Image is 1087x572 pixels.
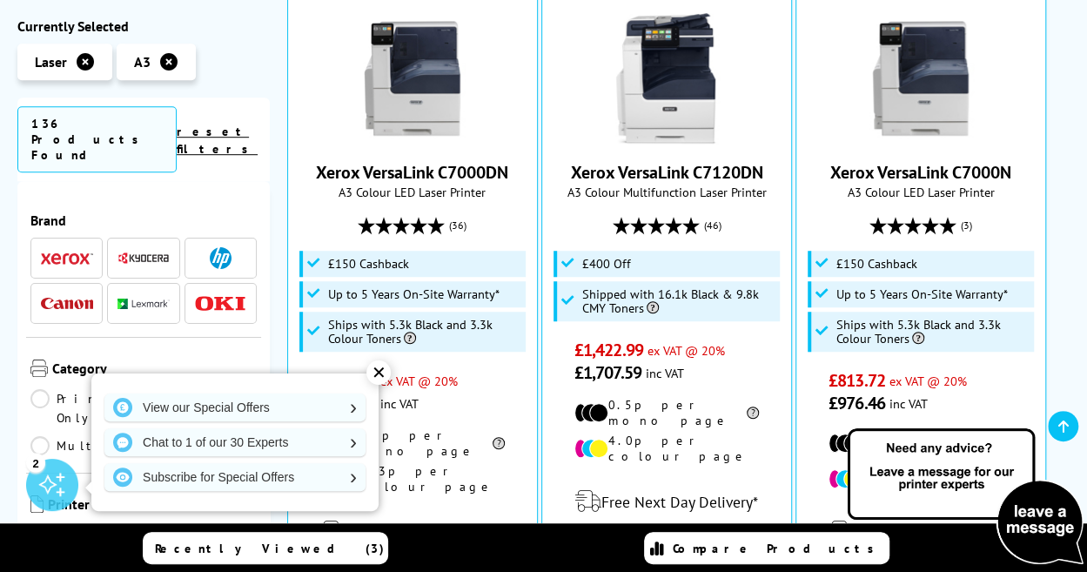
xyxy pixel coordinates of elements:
div: modal_delivery [297,508,528,556]
a: Xerox VersaLink C7120DN [601,130,732,147]
span: Ships with 5.3k Black and 3.3k Colour Toners [836,318,1030,346]
div: 2 [26,453,45,472]
span: A3 Colour LED Laser Printer [297,184,528,200]
span: (3) [961,209,972,242]
a: Chat to 1 of our 30 Experts [104,428,366,456]
img: Xerox VersaLink C7000N [856,13,986,144]
a: Print Only [30,389,144,427]
a: Xerox VersaLink C7000DN [316,161,508,184]
li: 1.7p per mono page [829,427,1014,459]
span: inc VAT [380,395,419,412]
li: 0.5p per mono page [574,397,760,428]
span: ex VAT @ 20% [889,373,967,389]
a: Xerox VersaLink C7000DN [347,130,478,147]
li: 10.3p per colour page [829,463,1014,495]
span: £400 Off [582,257,631,271]
span: Ships with 5.3k Black and 3.3k Colour Toners [328,318,521,346]
span: Brand [30,212,257,229]
span: £1,707.59 [574,361,641,384]
a: HP [194,247,246,269]
a: reset filters [177,124,258,157]
span: Up to 5 Years On-Site Warranty* [328,287,500,301]
img: Canon [41,298,93,309]
a: Xerox VersaLink C7000N [856,130,986,147]
li: 10.3p per colour page [320,463,506,495]
img: Open Live Chat window [843,426,1087,569]
li: 4.0p per colour page [574,433,760,464]
div: ✕ [366,360,391,385]
a: Canon [41,293,93,314]
img: HP [210,247,231,269]
span: inc VAT [646,365,684,381]
a: Xerox [41,247,93,269]
span: Laser [35,53,67,71]
div: modal_delivery [551,477,782,526]
span: Recently Viewed (3) [155,541,385,556]
span: inc VAT [889,395,928,412]
span: Compare Products [673,541,883,556]
div: Currently Selected [17,17,270,35]
span: ex VAT @ 20% [380,373,458,389]
span: (36) [449,209,466,242]
span: 136 Products Found [17,106,177,172]
a: Xerox VersaLink C7000N [830,161,1011,184]
a: Kyocera [117,247,170,269]
span: £150 Cashback [328,257,409,271]
img: Xerox VersaLink C7120DN [601,13,732,144]
span: £150 Cashback [836,257,917,271]
span: Up to 5 Years On-Site Warranty* [836,287,1008,301]
img: Xerox [41,252,93,265]
span: £1,422.99 [574,339,643,361]
a: Lexmark [117,293,170,314]
span: £813.72 [829,369,885,392]
span: Category [52,360,257,380]
span: ex VAT @ 20% [648,342,725,359]
img: Category [30,360,48,377]
span: A3 [134,53,151,71]
span: (46) [703,209,721,242]
img: Lexmark [117,299,170,309]
a: Subscribe for Special Offers [104,463,366,491]
a: Multifunction [30,436,220,455]
a: Compare Products [644,532,889,564]
a: Xerox VersaLink C7120DN [570,161,762,184]
span: Shipped with 16.1k Black & 9.8k CMY Toners [582,287,775,315]
span: A3 Colour Multifunction Laser Printer [551,184,782,200]
span: A3 Colour LED Laser Printer [805,184,1037,200]
img: Kyocera [117,252,170,265]
img: OKI [194,296,246,311]
a: OKI [194,293,246,314]
span: £976.46 [829,392,885,414]
li: 1.7p per mono page [320,427,506,459]
img: Xerox VersaLink C7000DN [347,13,478,144]
a: View our Special Offers [104,394,366,421]
a: Recently Viewed (3) [143,532,388,564]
